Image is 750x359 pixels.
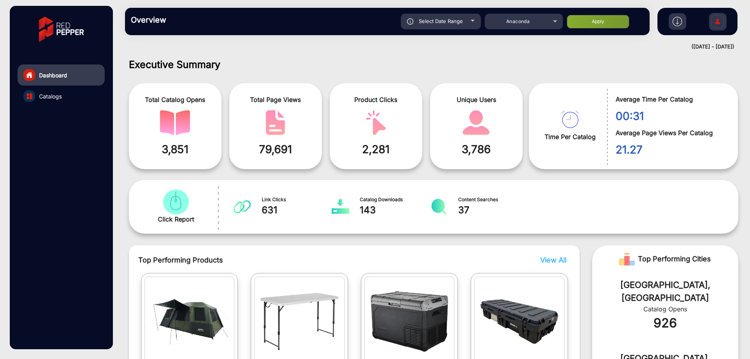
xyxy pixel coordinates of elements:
span: Dashboard [39,71,67,79]
img: catalog [233,199,251,214]
span: Top Performing Cities [638,251,711,267]
span: Unique Users [436,95,517,104]
img: catalog [27,93,32,99]
span: Total Catalog Opens [135,95,216,104]
img: catalog [161,189,191,214]
img: catalog [361,110,391,135]
span: Average Time Per Catalog [616,95,726,104]
span: Catalog Downloads [360,196,430,203]
img: Sign%20Up.svg [709,9,726,36]
span: Top Performing Products [138,255,468,265]
img: vmg-logo [33,10,89,49]
h3: Overview [131,15,240,25]
span: Total Page Views [235,95,316,104]
span: 3,786 [436,141,517,157]
span: 79,691 [235,141,316,157]
button: Apply [567,15,629,29]
span: 631 [262,203,332,217]
span: Product Clicks [336,95,416,104]
span: View All [540,256,566,264]
span: Select Date Range [419,18,463,24]
span: 37 [458,203,529,217]
div: Catalog Opens [604,304,727,314]
img: catalog [461,110,491,135]
img: icon [407,18,414,25]
img: home [26,71,33,79]
span: Average Page Views Per Catalog [616,128,726,138]
img: catalog [160,110,190,135]
img: Rank image [619,251,635,267]
span: 3,851 [135,141,216,157]
div: 926 [604,314,727,332]
img: catalog [332,199,349,214]
span: 2,281 [336,141,416,157]
span: 143 [360,203,430,217]
div: ([DATE] - [DATE]) [117,43,734,51]
img: catalog [561,111,579,128]
div: [GEOGRAPHIC_DATA], [GEOGRAPHIC_DATA] [604,279,727,304]
h1: Executive Summary [129,59,738,70]
span: 21.27 [616,141,726,158]
span: Link Clicks [262,196,332,203]
span: 00:31 [616,108,726,124]
img: h2download.svg [673,17,682,26]
span: Anaconda [506,18,530,24]
span: Catalogs [39,92,62,100]
a: Catalogs [18,86,105,107]
img: catalog [430,199,448,214]
img: catalog [260,110,291,135]
button: View All [538,255,564,265]
a: Dashboard [18,64,105,86]
span: Click Report [158,214,194,224]
span: Content Searches [458,196,529,203]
